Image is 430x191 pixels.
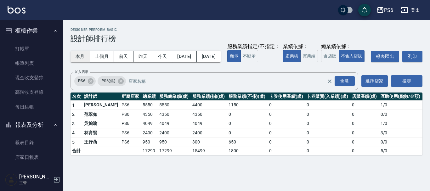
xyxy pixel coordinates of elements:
button: 本月 [71,51,90,62]
button: save [358,4,371,16]
button: [DATE] [197,51,221,62]
td: 0 [305,100,350,110]
td: 300 [191,138,227,147]
td: 0 [268,147,305,155]
td: 0 [268,100,305,110]
button: Open [333,75,356,87]
h5: [PERSON_NAME] [19,174,51,180]
td: 2400 [158,128,191,138]
td: 1 / 0 [379,100,422,110]
td: PS6 [120,128,141,138]
th: 所屬店家 [120,93,141,101]
td: 4400 [191,100,227,110]
button: 不含入店販 [339,50,365,62]
td: 吳婉瑜 [82,119,120,128]
td: 0 [268,138,305,147]
td: 0 [227,110,268,119]
td: 范翠如 [82,110,120,119]
span: 4 [72,130,75,135]
div: 全選 [335,76,355,86]
td: 0 [305,119,350,128]
input: 店家名稱 [127,76,338,87]
button: 含店販 [321,50,339,62]
div: PS6(舊) [98,76,126,86]
img: Logo [8,6,25,14]
td: 0 [227,128,268,138]
td: 0 [268,119,305,128]
span: PS6(舊) [98,78,119,84]
button: 前天 [114,51,133,62]
td: 0 [350,138,379,147]
th: 店販業績(虛) [350,93,379,101]
th: 卡券使用業績(虛) [268,93,305,101]
td: 0 [305,138,350,147]
th: 服務總業績(虛) [158,93,191,101]
td: 17299 [141,147,158,155]
span: 2 [72,112,75,117]
td: 0 [350,128,379,138]
p: 主管 [19,180,51,186]
td: 2400 [141,128,158,138]
td: 0 [305,110,350,119]
button: Clear [325,77,334,86]
td: 4350 [191,110,227,119]
a: 打帳單 [3,42,60,56]
td: 5 / 0 [379,147,422,155]
td: 0 [268,128,305,138]
button: 虛業績 [283,50,301,62]
th: 服務業績(指)(虛) [191,93,227,101]
td: 3 / 0 [379,128,422,138]
table: a dense table [71,93,422,155]
th: 設計師 [82,93,120,101]
th: 名次 [71,93,82,101]
td: 林育賢 [82,128,120,138]
td: 5550 [141,100,158,110]
a: 現金收支登錄 [3,70,60,85]
button: 報表及分析 [3,117,60,133]
td: 0 [305,128,350,138]
td: PS6 [120,138,141,147]
h2: Designer Perform Basic [71,28,422,32]
td: 0 [350,119,379,128]
td: 0 [305,147,350,155]
span: PS6 [74,78,89,84]
button: 報表匯出 [371,51,399,62]
button: 昨天 [133,51,153,62]
td: 4049 [141,119,158,128]
th: 總業績 [141,93,158,101]
button: 搜尋 [391,75,422,87]
td: 4049 [158,119,191,128]
img: Person [5,173,18,186]
td: 17299 [158,147,191,155]
div: 總業績依據： [321,43,368,50]
td: 1 / 0 [379,119,422,128]
td: 4350 [158,110,191,119]
td: 4049 [191,119,227,128]
td: 2400 [191,128,227,138]
th: 卡券販賣(入業績)(虛) [305,93,350,101]
td: 合計 [71,147,82,155]
td: PS6 [120,119,141,128]
td: 0 [350,147,379,155]
td: 0 / 0 [379,110,422,119]
td: 0 / 0 [379,138,422,147]
td: 1150 [227,100,268,110]
td: 15499 [191,147,227,155]
h3: 設計師排行榜 [71,34,422,43]
a: 店家日報表 [3,150,60,165]
td: PS6 [120,110,141,119]
label: 加入店家 [75,70,88,74]
td: 1800 [227,147,268,155]
span: 3 [72,121,75,126]
th: 服務業績(不指)(虛) [227,93,268,101]
button: 今天 [153,51,173,62]
div: PS6 [384,6,393,14]
td: 650 [227,138,268,147]
div: 業績依據： [283,43,318,50]
button: 登出 [398,4,422,16]
td: 0 [350,100,379,110]
td: 0 [350,110,379,119]
a: 報表目錄 [3,135,60,150]
td: 0 [268,110,305,119]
